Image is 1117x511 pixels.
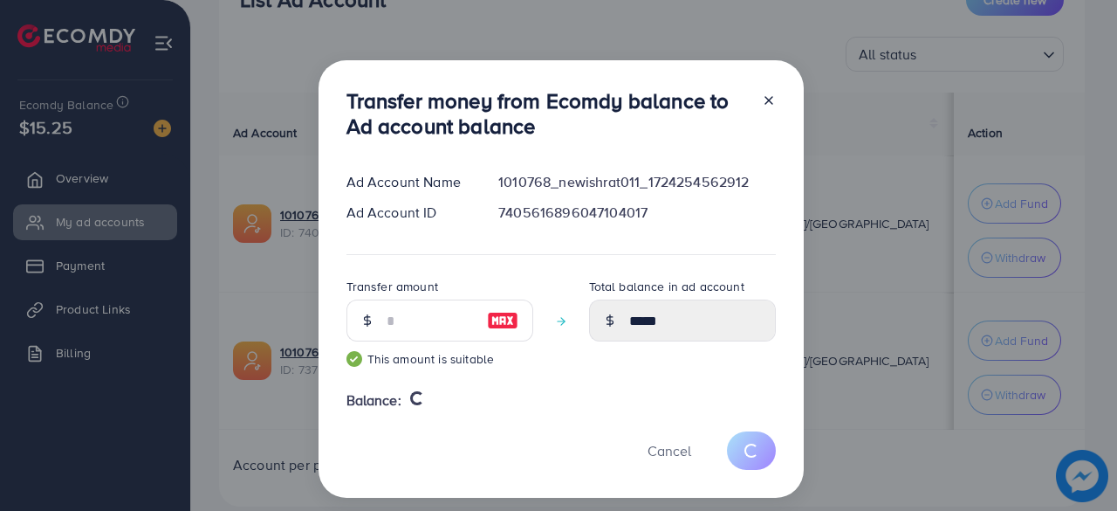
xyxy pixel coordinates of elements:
[487,310,518,331] img: image
[484,203,789,223] div: 7405616896047104017
[346,390,401,411] span: Balance:
[589,278,744,295] label: Total balance in ad account
[346,278,438,295] label: Transfer amount
[648,441,691,460] span: Cancel
[484,172,789,192] div: 1010768_newishrat011_1724254562912
[346,351,362,367] img: guide
[332,203,485,223] div: Ad Account ID
[626,432,713,469] button: Cancel
[346,350,533,368] small: This amount is suitable
[332,172,485,192] div: Ad Account Name
[346,88,748,139] h3: Transfer money from Ecomdy balance to Ad account balance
